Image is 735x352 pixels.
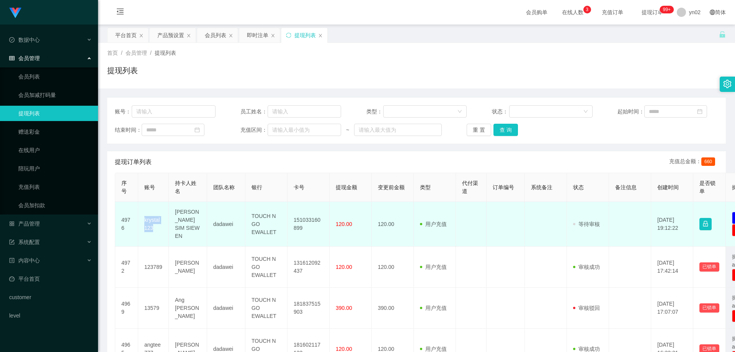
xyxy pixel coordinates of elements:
[252,184,262,190] span: 银行
[598,10,627,15] span: 充值订单
[18,124,92,139] a: 赠送彩金
[531,184,552,190] span: 系统备注
[207,247,245,288] td: dadawei
[18,198,92,213] a: 会员加扣款
[169,202,207,247] td: [PERSON_NAME] SIM SIEW EN
[9,308,92,323] a: level
[336,221,352,227] span: 120.00
[115,126,142,134] span: 结束时间：
[138,288,169,329] td: 13579
[240,108,267,116] span: 员工姓名：
[651,247,693,288] td: [DATE] 17:42:14
[669,157,718,167] div: 充值总金额：
[573,221,600,227] span: 等待审核
[115,28,137,43] div: 平台首页
[420,305,447,311] span: 用户充值
[9,239,40,245] span: 系统配置
[294,28,316,43] div: 提现列表
[699,303,719,313] button: 已锁单
[9,55,40,61] span: 会员管理
[583,109,588,115] i: 图标: down
[710,10,715,15] i: 图标: global
[573,305,600,311] span: 审核驳回
[207,288,245,329] td: dadawei
[169,247,207,288] td: [PERSON_NAME]
[138,202,169,247] td: krystal123
[271,33,275,38] i: 图标: close
[378,184,405,190] span: 变更前金额
[287,247,330,288] td: 131612092437
[586,6,588,13] p: 3
[699,218,712,230] button: 图标: lock
[615,184,637,190] span: 备注信息
[719,31,726,38] i: 图标: unlock
[701,157,715,166] span: 660
[467,124,491,136] button: 重 置
[18,87,92,103] a: 会员加减打码量
[144,184,155,190] span: 账号
[157,28,184,43] div: 产品预设置
[247,28,268,43] div: 即时注单
[268,105,341,118] input: 请输入
[462,180,478,194] span: 代付渠道
[366,108,384,116] span: 类型：
[155,50,176,56] span: 提现列表
[573,264,600,270] span: 审核成功
[492,108,509,116] span: 状态：
[245,288,287,329] td: TOUCH N GO EWALLET
[651,202,693,247] td: [DATE] 19:12:22
[229,33,233,38] i: 图标: close
[107,0,133,25] i: 图标: menu-fold
[9,8,21,18] img: logo.9652507e.png
[294,184,304,190] span: 卡号
[336,184,357,190] span: 提现金额
[583,6,591,13] sup: 3
[493,124,518,136] button: 查 询
[638,10,667,15] span: 提现订单
[245,202,287,247] td: TOUCH N GO EWALLET
[132,105,216,118] input: 请输入
[107,65,138,76] h1: 提现列表
[268,124,341,136] input: 请输入最小值为
[420,184,431,190] span: 类型
[9,257,40,264] span: 内容中心
[699,180,715,194] span: 是否锁单
[573,346,600,352] span: 审核成功
[9,271,92,287] a: 图标: dashboard平台首页
[186,33,191,38] i: 图标: close
[139,33,144,38] i: 图标: close
[18,161,92,176] a: 陪玩用户
[617,108,644,116] span: 起始时间：
[420,346,447,352] span: 用户充值
[287,202,330,247] td: 151033160899
[9,290,92,305] a: customer
[318,33,323,38] i: 图标: close
[115,202,138,247] td: 4976
[205,28,226,43] div: 会员列表
[9,37,40,43] span: 数据中心
[115,247,138,288] td: 4972
[286,33,291,38] i: 图标: sync
[9,221,15,226] i: 图标: appstore-o
[336,305,352,311] span: 390.00
[493,184,514,190] span: 订单编号
[115,108,132,116] span: 账号：
[651,288,693,329] td: [DATE] 17:07:07
[287,288,330,329] td: 181837515903
[107,50,118,56] span: 首页
[573,184,584,190] span: 状态
[420,264,447,270] span: 用户充值
[18,142,92,158] a: 在线用户
[9,37,15,43] i: 图标: check-circle-o
[115,288,138,329] td: 4969
[245,247,287,288] td: TOUCH N GO EWALLET
[115,157,152,167] span: 提现订单列表
[9,56,15,61] i: 图标: table
[175,180,196,194] span: 持卡人姓名
[657,184,679,190] span: 创建时间
[121,180,127,194] span: 序号
[150,50,152,56] span: /
[372,202,414,247] td: 120.00
[336,346,352,352] span: 120.00
[354,124,441,136] input: 请输入最大值为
